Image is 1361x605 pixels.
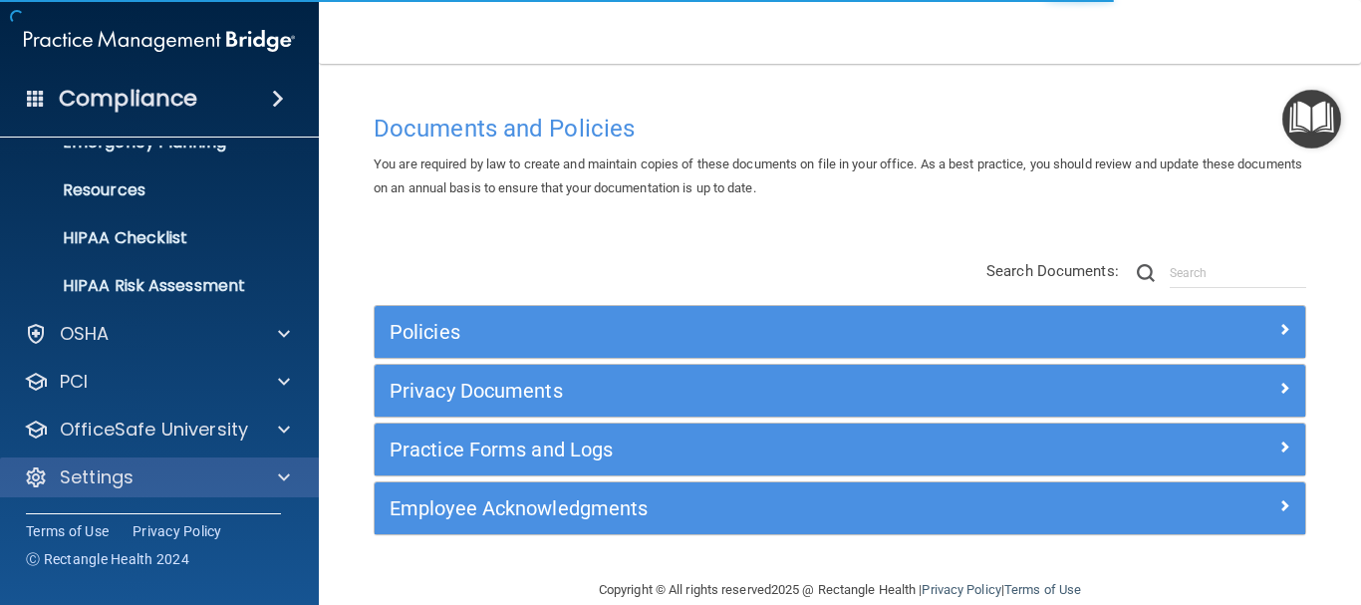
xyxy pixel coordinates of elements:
p: Resources [13,180,285,200]
a: Policies [390,316,1290,348]
a: PCI [24,370,290,394]
span: Search Documents: [986,262,1119,280]
a: Privacy Policy [922,582,1000,597]
img: PMB logo [24,21,295,61]
span: You are required by law to create and maintain copies of these documents on file in your office. ... [374,156,1302,195]
p: OSHA [60,322,110,346]
h5: Employee Acknowledgments [390,497,1058,519]
a: OSHA [24,322,290,346]
h5: Practice Forms and Logs [390,439,1058,460]
iframe: Drift Widget Chat Controller [1016,463,1337,543]
a: Terms of Use [26,521,109,541]
h5: Privacy Documents [390,380,1058,402]
p: PCI [60,370,88,394]
p: HIPAA Checklist [13,228,285,248]
a: OfficeSafe University [24,418,290,442]
a: Privacy Policy [133,521,222,541]
button: Open Resource Center [1282,90,1341,149]
p: HIPAA Risk Assessment [13,276,285,296]
a: Terms of Use [1004,582,1081,597]
p: Emergency Planning [13,133,285,152]
img: ic-search.3b580494.png [1137,264,1155,282]
a: Practice Forms and Logs [390,434,1290,465]
input: Search [1170,258,1306,288]
h4: Documents and Policies [374,116,1306,142]
span: Ⓒ Rectangle Health 2024 [26,549,189,569]
a: Privacy Documents [390,375,1290,407]
a: Employee Acknowledgments [390,492,1290,524]
h5: Policies [390,321,1058,343]
p: Settings [60,465,134,489]
a: Settings [24,465,290,489]
p: OfficeSafe University [60,418,248,442]
h4: Compliance [59,85,197,113]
